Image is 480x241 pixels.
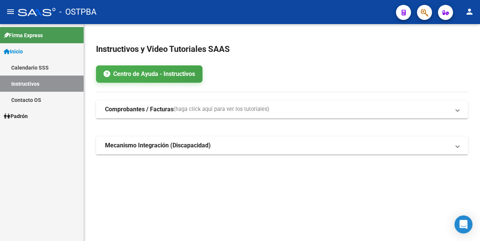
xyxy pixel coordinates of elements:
[4,112,28,120] span: Padrón
[4,31,43,39] span: Firma Express
[96,42,468,56] h2: Instructivos y Video Tutoriales SAAS
[96,65,202,83] a: Centro de Ayuda - Instructivos
[465,7,474,16] mat-icon: person
[96,136,468,155] mat-expansion-panel-header: Mecanismo Integración (Discapacidad)
[6,7,15,16] mat-icon: menu
[105,141,211,150] strong: Mecanismo Integración (Discapacidad)
[96,100,468,118] mat-expansion-panel-header: Comprobantes / Facturas(haga click aquí para ver los tutoriales)
[454,215,472,233] div: Open Intercom Messenger
[4,47,23,56] span: Inicio
[59,4,96,20] span: - OSTPBA
[174,105,269,114] span: (haga click aquí para ver los tutoriales)
[105,105,174,114] strong: Comprobantes / Facturas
